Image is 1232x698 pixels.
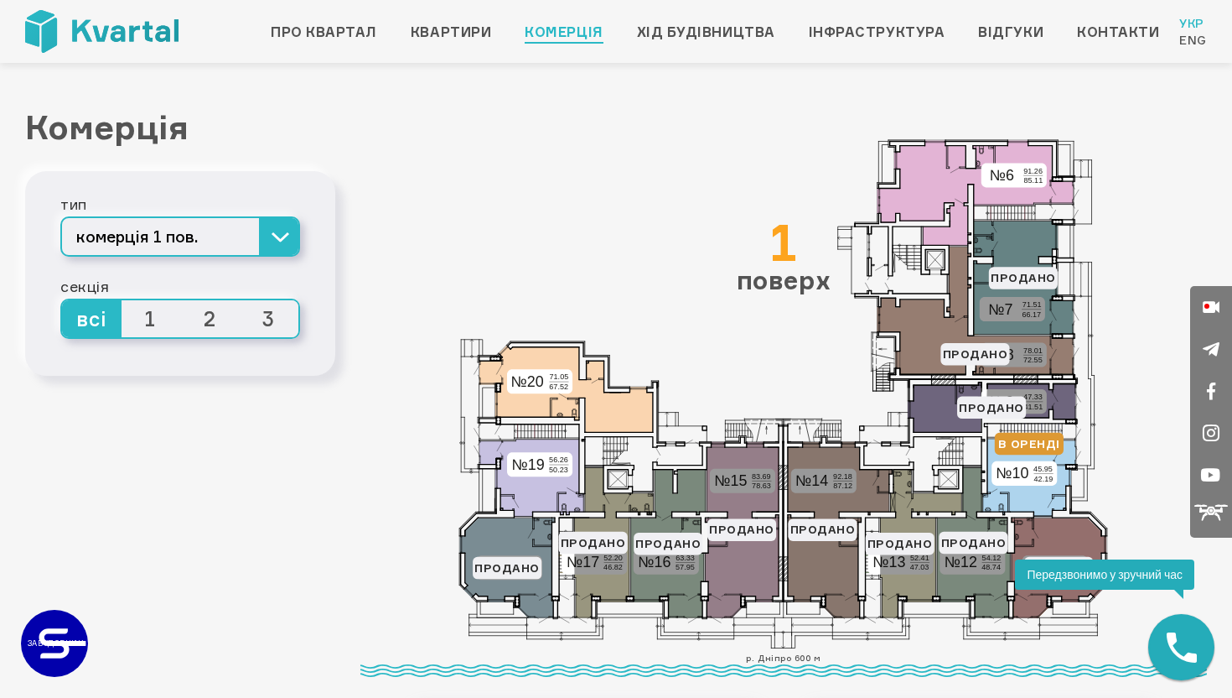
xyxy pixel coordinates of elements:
a: Про квартал [271,22,377,42]
img: Kvartal [25,10,179,53]
text: ЗАБУДОВНИК [31,639,81,649]
a: Укр [1179,15,1207,32]
a: Відгуки [978,22,1043,42]
div: секція [60,273,300,299]
span: всі [62,300,122,337]
a: Хід будівництва [637,22,775,42]
span: 3 [240,300,299,337]
button: комерція 1 пов. [60,216,300,257]
a: Комерція [525,22,603,42]
span: 2 [180,300,240,337]
a: Eng [1179,32,1207,49]
div: тип [60,191,300,216]
div: Передзвонимо у зручний час [1015,560,1194,590]
div: 1 [737,217,831,268]
h1: Комерція [25,109,335,146]
a: ЗАБУДОВНИК [21,610,88,677]
a: Інфраструктура [809,22,945,42]
div: р. Дніпро 600 м [360,651,1207,677]
div: поверх [737,217,831,293]
span: 1 [122,300,181,337]
a: Контакти [1077,22,1159,42]
a: Квартири [411,22,491,42]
